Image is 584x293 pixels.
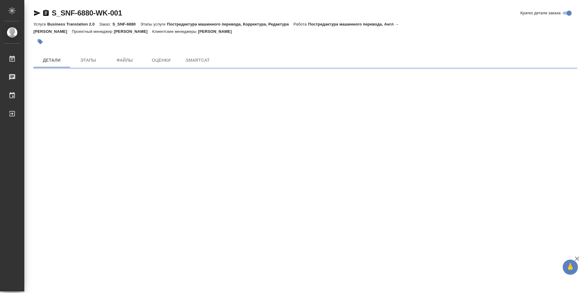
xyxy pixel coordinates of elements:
p: Проектный менеджер [72,29,114,34]
span: SmartCat [183,57,212,64]
p: Постредактура машинного перевода, Корректура, Редактура [167,22,294,26]
button: Добавить тэг [33,35,47,48]
button: 🙏 [563,260,578,275]
span: Этапы [74,57,103,64]
span: Оценки [147,57,176,64]
p: Заказ: [99,22,112,26]
p: [PERSON_NAME] [198,29,236,34]
a: S_SNF-6880-WK-001 [52,9,122,17]
p: Услуга [33,22,47,26]
span: Детали [37,57,66,64]
button: Скопировать ссылку [42,9,50,17]
p: S_SNF-6880 [113,22,141,26]
span: 🙏 [565,261,575,274]
button: Скопировать ссылку для ЯМессенджера [33,9,41,17]
p: Работа [294,22,308,26]
p: Этапы услуги [140,22,167,26]
p: Клиентские менеджеры [152,29,198,34]
span: Кратко детали заказа [520,10,561,16]
p: [PERSON_NAME] [114,29,152,34]
span: Файлы [110,57,139,64]
p: Business Translation 2.0 [47,22,99,26]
